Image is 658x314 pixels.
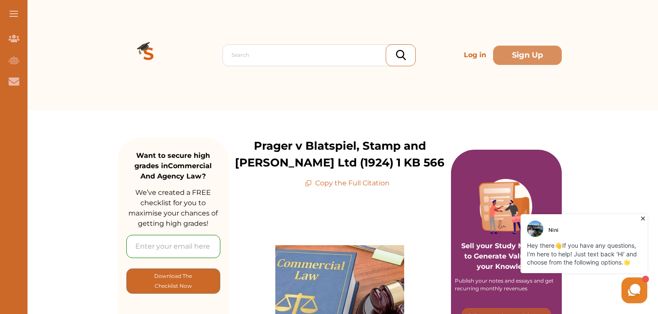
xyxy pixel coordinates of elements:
[229,138,451,171] p: Prager v Blatspiel, Stamp and [PERSON_NAME] Ltd (1924) 1 KB 566
[479,179,534,234] img: Purple card image
[126,235,220,258] input: Enter your email here
[493,46,562,65] button: Sign Up
[452,212,649,305] iframe: HelpCrunch
[144,271,203,291] p: Download The Checklist Now
[460,46,490,64] p: Log in
[126,268,220,294] button: [object Object]
[134,151,212,180] strong: Want to secure high grades in Commercial And Agency Law ?
[396,50,406,60] img: search_icon
[305,178,390,188] p: Copy the Full Citation
[118,24,180,86] img: Logo
[128,188,218,228] span: We’ve created a FREE checklist for you to maximise your chances of getting high grades!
